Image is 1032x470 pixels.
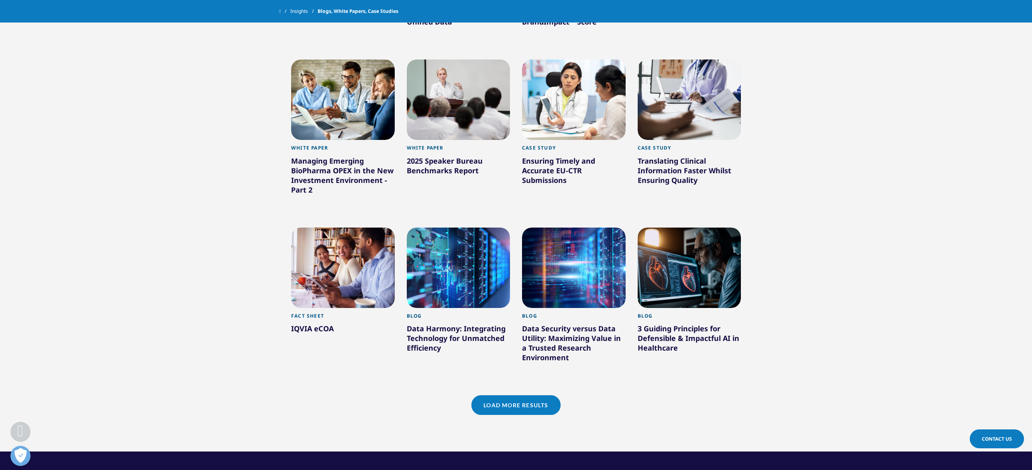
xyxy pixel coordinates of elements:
[10,446,31,466] button: Open Preferences
[522,140,626,205] a: Case Study Ensuring Timely and Accurate EU-CTR Submissions
[407,140,510,196] a: White Paper 2025 Speaker Bureau Benchmarks Report
[982,435,1012,442] span: Contact Us
[291,313,395,324] div: Fact Sheet
[522,308,626,383] a: Blog Data Security versus Data Utility: Maximizing Value in a Trusted Research Environment
[291,140,395,215] a: White Paper Managing Emerging BioPharma OPEX in the New Investment Environment - Part 2
[638,313,741,324] div: Blog
[291,145,395,156] div: White Paper
[291,324,395,337] div: IQVIA eCOA
[318,4,398,18] span: Blogs, White Papers, Case Studies
[522,156,626,188] div: Ensuring Timely and Accurate EU-CTR Submissions
[638,324,741,356] div: 3 Guiding Principles for Defensible & Impactful AI in Healthcare
[407,313,510,324] div: Blog
[291,308,395,354] a: Fact Sheet IQVIA eCOA
[407,145,510,156] div: White Paper
[522,324,626,365] div: Data Security versus Data Utility: Maximizing Value in a Trusted Research Environment
[522,313,626,324] div: Blog
[522,145,626,156] div: Case Study
[638,145,741,156] div: Case Study
[970,429,1024,448] a: Contact Us
[407,308,510,374] a: Blog Data Harmony: Integrating Technology for Unmatched Efficiency
[407,156,510,179] div: 2025 Speaker Bureau Benchmarks Report
[471,395,560,415] a: Load More Results
[638,156,741,188] div: Translating Clinical Information Faster Whilst Ensuring Quality
[290,4,318,18] a: Insights
[638,140,741,205] a: Case Study Translating Clinical Information Faster Whilst Ensuring Quality
[291,156,395,198] div: Managing Emerging BioPharma OPEX in the New Investment Environment - Part 2
[407,324,510,356] div: Data Harmony: Integrating Technology for Unmatched Efficiency
[638,308,741,374] a: Blog 3 Guiding Principles for Defensible & Impactful AI in Healthcare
